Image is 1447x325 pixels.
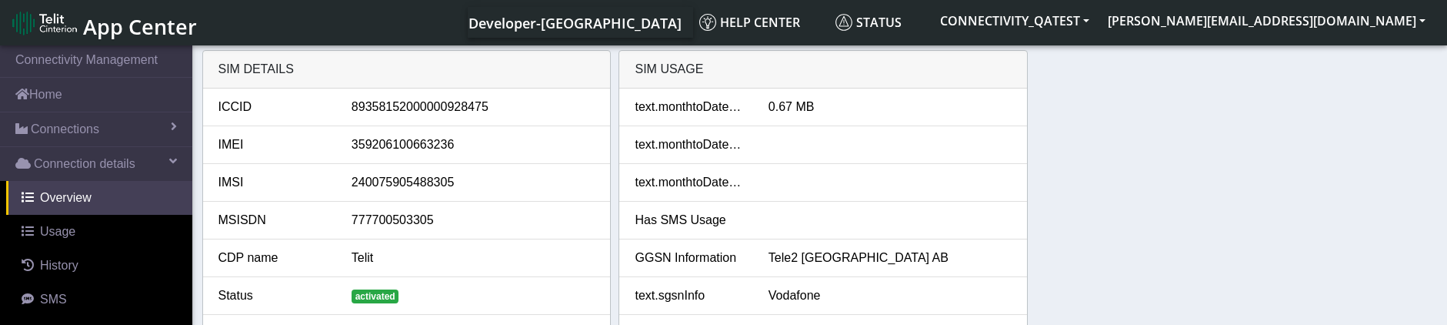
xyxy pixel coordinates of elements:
[835,14,852,31] img: status.svg
[40,191,92,204] span: Overview
[931,7,1099,35] button: CONNECTIVITY_QATEST
[619,51,1027,89] div: SIM Usage
[40,293,67,306] span: SMS
[623,136,756,154] div: text.monthtoDateSms
[835,14,902,31] span: Status
[757,286,1024,305] div: Vodafone
[6,283,192,317] a: SMS
[623,173,756,192] div: text.monthtoDateVoice
[207,211,340,230] div: MSISDN
[203,51,611,89] div: SIM details
[40,259,78,272] span: History
[352,290,399,303] span: activated
[1099,7,1435,35] button: [PERSON_NAME][EMAIL_ADDRESS][DOMAIN_NAME]
[699,14,800,31] span: Help center
[623,98,756,116] div: text.monthtoDateData
[693,7,829,38] a: Help center
[207,98,340,116] div: ICCID
[699,14,716,31] img: knowledge.svg
[757,249,1024,267] div: Tele2 [GEOGRAPHIC_DATA] AB
[34,155,135,173] span: Connection details
[12,11,77,35] img: logo-telit-cinterion-gw-new.png
[207,136,340,154] div: IMEI
[6,181,192,215] a: Overview
[340,173,607,192] div: 240075905488305
[623,211,756,230] div: Has SMS Usage
[340,98,607,116] div: 89358152000000928475
[340,136,607,154] div: 359206100663236
[31,120,99,139] span: Connections
[207,249,340,267] div: CDP name
[6,249,192,283] a: History
[623,249,756,267] div: GGSN Information
[468,7,681,38] a: Your current platform instance
[340,249,607,267] div: Telit
[207,286,340,305] div: Status
[207,173,340,192] div: IMSI
[623,286,756,305] div: text.sgsnInfo
[6,215,192,249] a: Usage
[340,211,607,230] div: 777700503305
[757,98,1024,116] div: 0.67 MB
[40,225,75,238] span: Usage
[83,12,197,41] span: App Center
[829,7,931,38] a: Status
[12,6,195,39] a: App Center
[468,14,682,32] span: Developer-[GEOGRAPHIC_DATA]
